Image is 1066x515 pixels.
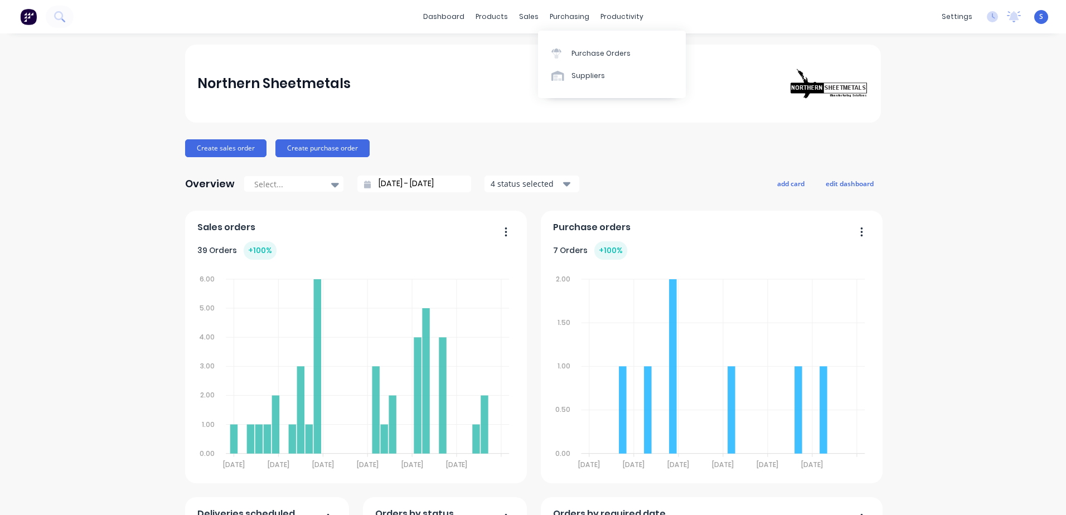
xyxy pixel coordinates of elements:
[401,460,423,469] tspan: [DATE]
[553,241,627,260] div: 7 Orders
[667,460,689,469] tspan: [DATE]
[446,460,468,469] tspan: [DATE]
[555,405,570,415] tspan: 0.50
[470,8,513,25] div: products
[199,332,215,342] tspan: 4.00
[578,460,600,469] tspan: [DATE]
[244,241,277,260] div: + 100 %
[712,460,734,469] tspan: [DATE]
[538,42,686,64] a: Purchase Orders
[197,241,277,260] div: 39 Orders
[544,8,595,25] div: purchasing
[802,460,823,469] tspan: [DATE]
[185,139,266,157] button: Create sales order
[791,69,869,99] img: Northern Sheetmetals
[557,318,570,327] tspan: 1.50
[202,420,215,429] tspan: 1.00
[200,391,215,400] tspan: 2.00
[197,221,255,234] span: Sales orders
[185,173,235,195] div: Overview
[936,8,978,25] div: settings
[571,48,631,59] div: Purchase Orders
[418,8,470,25] a: dashboard
[200,449,215,458] tspan: 0.00
[197,72,351,95] div: Northern Sheetmetals
[594,241,627,260] div: + 100 %
[312,460,334,469] tspan: [DATE]
[20,8,37,25] img: Factory
[223,460,245,469] tspan: [DATE]
[571,71,605,81] div: Suppliers
[513,8,544,25] div: sales
[818,176,881,191] button: edit dashboard
[538,65,686,87] a: Suppliers
[484,176,579,192] button: 4 status selected
[595,8,649,25] div: productivity
[1039,12,1043,22] span: S
[491,178,561,190] div: 4 status selected
[200,274,215,284] tspan: 6.00
[268,460,289,469] tspan: [DATE]
[200,303,215,313] tspan: 5.00
[770,176,812,191] button: add card
[623,460,645,469] tspan: [DATE]
[555,274,570,284] tspan: 2.00
[275,139,370,157] button: Create purchase order
[555,449,570,458] tspan: 0.00
[200,361,215,371] tspan: 3.00
[557,361,570,371] tspan: 1.00
[757,460,779,469] tspan: [DATE]
[357,460,379,469] tspan: [DATE]
[553,221,631,234] span: Purchase orders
